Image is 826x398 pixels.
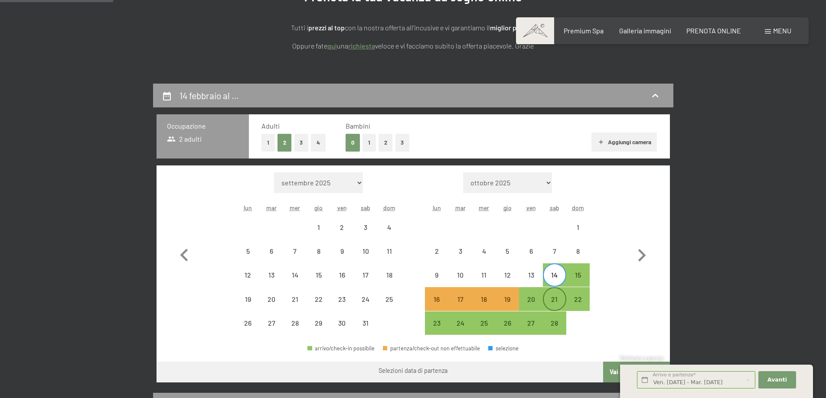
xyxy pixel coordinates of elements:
[196,40,630,52] p: Oppure fate una veloce e vi facciamo subito la offerta piacevole. Grazie
[307,216,330,239] div: partenza/check-out non effettuabile
[520,272,542,293] div: 13
[450,272,471,293] div: 10
[473,248,495,269] div: 4
[591,133,657,152] button: Aggiungi camera
[496,239,519,263] div: partenza/check-out non effettuabile
[283,287,307,311] div: Wed Jan 21 2026
[383,204,395,211] abbr: domenica
[426,272,447,293] div: 9
[260,311,283,335] div: Tue Jan 27 2026
[543,311,566,335] div: partenza/check-out possibile
[330,311,354,335] div: Fri Jan 30 2026
[354,287,377,311] div: partenza/check-out non effettuabile
[450,296,471,317] div: 17
[520,296,542,317] div: 20
[479,204,489,211] abbr: mercoledì
[260,263,283,287] div: partenza/check-out non effettuabile
[566,263,590,287] div: partenza/check-out possibile
[603,362,669,382] button: Vai a «Camera»
[261,134,275,152] button: 1
[354,263,377,287] div: Sat Jan 17 2026
[377,263,401,287] div: partenza/check-out non effettuabile
[307,311,330,335] div: Thu Jan 29 2026
[544,320,565,341] div: 28
[307,311,330,335] div: partenza/check-out non effettuabile
[566,287,590,311] div: Sun Feb 22 2026
[378,296,400,317] div: 25
[307,239,330,263] div: partenza/check-out non effettuabile
[566,239,590,263] div: Sun Feb 08 2026
[308,296,330,317] div: 22
[261,320,282,341] div: 27
[496,248,518,269] div: 5
[629,172,654,335] button: Mese successivo
[425,311,448,335] div: partenza/check-out possibile
[284,296,306,317] div: 21
[260,311,283,335] div: partenza/check-out non effettuabile
[237,272,259,293] div: 12
[449,263,472,287] div: Tue Feb 10 2026
[283,311,307,335] div: Wed Jan 28 2026
[572,204,584,211] abbr: domenica
[550,204,559,211] abbr: sabato
[567,272,589,293] div: 15
[167,134,202,144] span: 2 adulti
[196,22,630,33] p: Tutti i con la nostra offerta all'incusive e vi garantiamo il !
[377,216,401,239] div: Sun Jan 04 2026
[425,287,448,311] div: Mon Feb 16 2026
[283,311,307,335] div: partenza/check-out non effettuabile
[519,239,542,263] div: Fri Feb 06 2026
[426,248,447,269] div: 2
[308,248,330,269] div: 8
[426,296,447,317] div: 16
[294,134,309,152] button: 3
[354,311,377,335] div: Sat Jan 31 2026
[758,371,796,389] button: Avanti
[355,320,376,341] div: 31
[236,287,260,311] div: Mon Jan 19 2026
[425,287,448,311] div: partenza/check-out non è effettuabile, poiché non è stato raggiunto il soggiorno minimo richiesto
[496,320,518,341] div: 26
[330,239,354,263] div: partenza/check-out non effettuabile
[362,134,376,152] button: 1
[543,239,566,263] div: partenza/check-out non effettuabile
[425,311,448,335] div: Mon Feb 23 2026
[290,204,300,211] abbr: mercoledì
[496,287,519,311] div: partenza/check-out non è effettuabile, poiché non è stato raggiunto il soggiorno minimo richiesto
[767,376,787,384] span: Avanti
[327,42,337,50] a: quì
[449,263,472,287] div: partenza/check-out non effettuabile
[377,216,401,239] div: partenza/check-out non effettuabile
[379,134,393,152] button: 2
[620,355,663,362] span: Richiesta express
[377,239,401,263] div: Sun Jan 11 2026
[278,134,292,152] button: 2
[496,263,519,287] div: Thu Feb 12 2026
[172,172,197,335] button: Mese precedente
[330,263,354,287] div: Fri Jan 16 2026
[283,263,307,287] div: partenza/check-out non effettuabile
[425,263,448,287] div: Mon Feb 09 2026
[237,320,259,341] div: 26
[426,320,447,341] div: 23
[472,263,496,287] div: Wed Feb 11 2026
[330,311,354,335] div: partenza/check-out non effettuabile
[496,287,519,311] div: Thu Feb 19 2026
[244,204,252,211] abbr: lunedì
[449,239,472,263] div: partenza/check-out non effettuabile
[236,239,260,263] div: partenza/check-out non effettuabile
[619,26,671,35] a: Galleria immagini
[236,263,260,287] div: partenza/check-out non effettuabile
[544,296,565,317] div: 21
[543,263,566,287] div: Sat Feb 14 2026
[283,239,307,263] div: partenza/check-out non effettuabile
[348,42,375,50] a: richiesta
[544,272,565,293] div: 14
[449,287,472,311] div: Tue Feb 17 2026
[473,272,495,293] div: 11
[284,248,306,269] div: 7
[526,204,536,211] abbr: venerdì
[314,204,323,211] abbr: giovedì
[455,204,466,211] abbr: martedì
